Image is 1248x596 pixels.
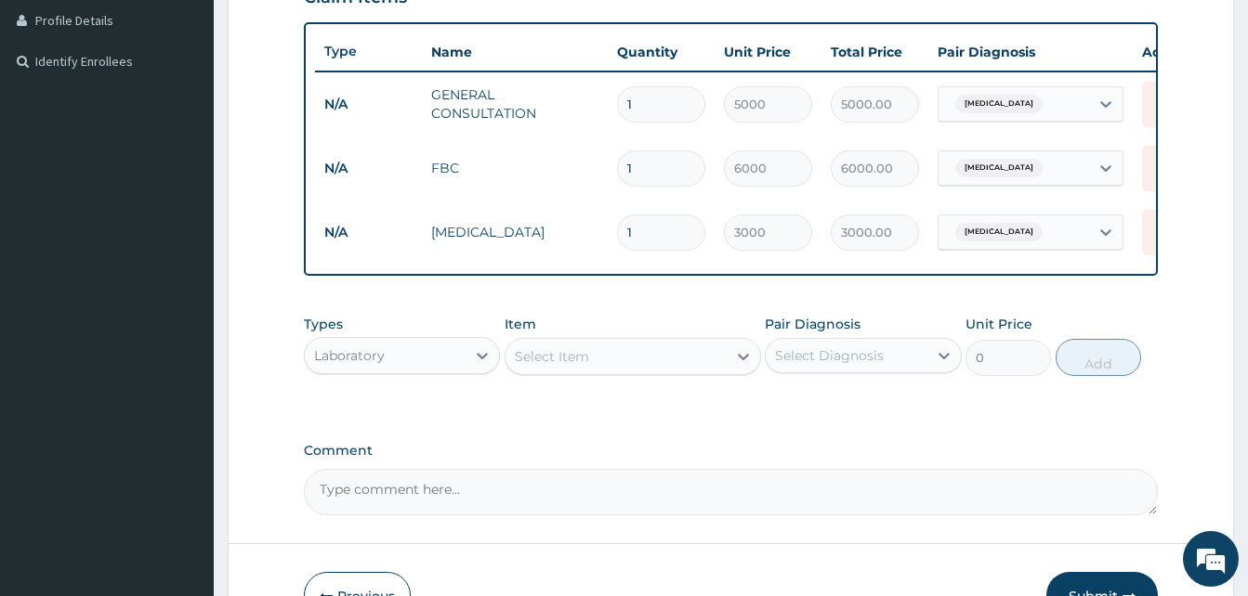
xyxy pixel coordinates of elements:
td: GENERAL CONSULTATION [422,76,608,132]
label: Comment [304,443,1158,459]
th: Type [315,34,422,69]
label: Pair Diagnosis [765,315,860,333]
th: Total Price [821,33,928,71]
div: Select Diagnosis [775,346,884,365]
td: N/A [315,215,422,250]
label: Item [505,315,536,333]
span: [MEDICAL_DATA] [955,159,1043,177]
div: Select Item [515,347,589,366]
th: Pair Diagnosis [928,33,1133,71]
div: Chat with us now [97,104,312,128]
img: d_794563401_company_1708531726252_794563401 [34,93,75,139]
span: We're online! [108,179,256,367]
label: Types [304,317,343,332]
button: Add [1056,339,1141,376]
td: FBC [422,149,608,187]
td: [MEDICAL_DATA] [422,214,608,251]
div: Laboratory [314,346,385,365]
td: N/A [315,87,422,122]
label: Unit Price [966,315,1032,333]
th: Quantity [608,33,715,71]
div: Minimize live chat window [305,9,349,54]
span: [MEDICAL_DATA] [955,223,1043,241]
th: Unit Price [715,33,821,71]
td: N/A [315,151,422,186]
th: Name [422,33,608,71]
textarea: Type your message and hit 'Enter' [9,398,354,463]
span: [MEDICAL_DATA] [955,95,1043,113]
th: Actions [1133,33,1226,71]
